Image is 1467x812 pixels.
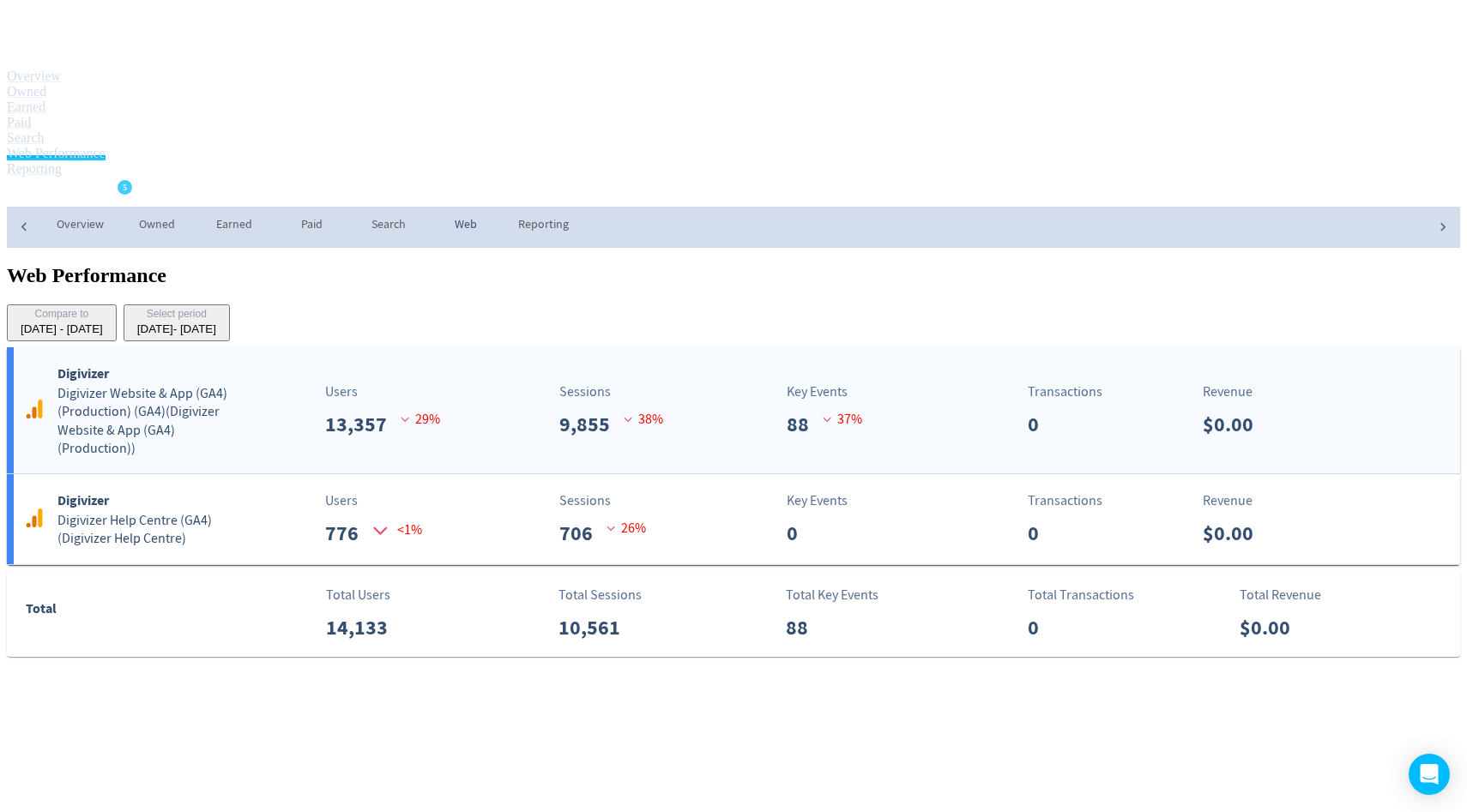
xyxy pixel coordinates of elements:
p: Transactions [1028,382,1102,402]
a: Earned [196,207,273,248]
p: Revenue [1203,490,1253,511]
p: 88 [787,409,823,440]
p: 0 [787,518,812,549]
p: 0 [1028,612,1053,643]
p: Users [325,490,358,511]
p: 776 [325,518,372,549]
a: 5 [118,180,132,195]
a: Overview [41,207,118,248]
p: Revenue [1203,382,1253,402]
a: Paid [7,115,31,129]
a: Owned [7,84,46,99]
p: Users [325,382,358,402]
a: Overview [7,69,61,83]
p: Total Key Events [786,585,878,605]
p: 14,133 [326,612,401,643]
button: Digivizer [20,179,108,207]
h5: Digivizer Website & App (GA4) (Production) (GA4) ( Digivizer Website & App (GA4) (Production) ) [57,385,232,458]
p: Total Transactions [1028,585,1134,605]
text: 5 [123,183,127,192]
h5: Digivizer Help Centre (GA4) ( Digivizer Help Centre ) [57,512,232,549]
p: 38 % [624,409,663,430]
div: Open Intercom Messenger [1409,754,1450,795]
a: Search [350,207,427,248]
p: 29 % [401,409,440,430]
p: 26 % [607,518,646,538]
p: Total Users [326,585,390,605]
p: 37 % [823,409,862,430]
p: $0.00 [1203,518,1267,549]
p: 9,855 [559,409,624,440]
p: 706 [559,518,607,549]
p: Total Revenue [1240,585,1321,605]
a: Search [7,130,45,145]
a: Owned [118,207,196,248]
a: DigivizerDigivizer Website & App (GA4) (Production) (GA4)(Digivizer Website & App (GA4) (Producti... [7,347,1460,473]
span: expand_more [84,183,105,203]
div: Select period [137,308,216,322]
p: Sessions [559,382,611,402]
p: 13,357 [325,409,401,440]
p: $0.00 [1203,409,1267,440]
a: Web Performance [7,146,106,160]
a: Reporting [504,207,583,248]
a: Paid [273,207,350,248]
h1: Web Performance [7,264,1460,287]
p: Key Events [787,490,848,511]
span: Digivizer [26,179,80,207]
p: Sessions [559,490,611,511]
p: $0.00 [1240,612,1304,643]
b: Digivizer [57,364,109,382]
p: Total Sessions [558,585,642,605]
p: <1% [372,518,397,543]
p: 10,561 [558,612,634,643]
p: Key Events [787,382,848,402]
p: 0 [1028,409,1053,440]
div: [DATE] - [DATE] [137,322,216,335]
button: Compare to[DATE] - [DATE] [7,304,117,341]
a: Web [427,207,504,248]
p: Transactions [1028,490,1102,511]
a: Reporting [7,161,62,176]
b: Digivizer [57,491,109,509]
div: Total [26,598,249,630]
p: 88 [786,612,822,643]
a: DigivizerDigivizer Help Centre (GA4)(Digivizer Help Centre)Users776<1%Sessions706 26%Key Events0T... [7,474,1460,563]
a: Earned [7,99,45,114]
div: Compare to [21,308,103,322]
p: 0 [1028,518,1053,549]
button: Select period[DATE]- [DATE] [124,304,230,341]
div: [DATE] - [DATE] [21,322,103,335]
